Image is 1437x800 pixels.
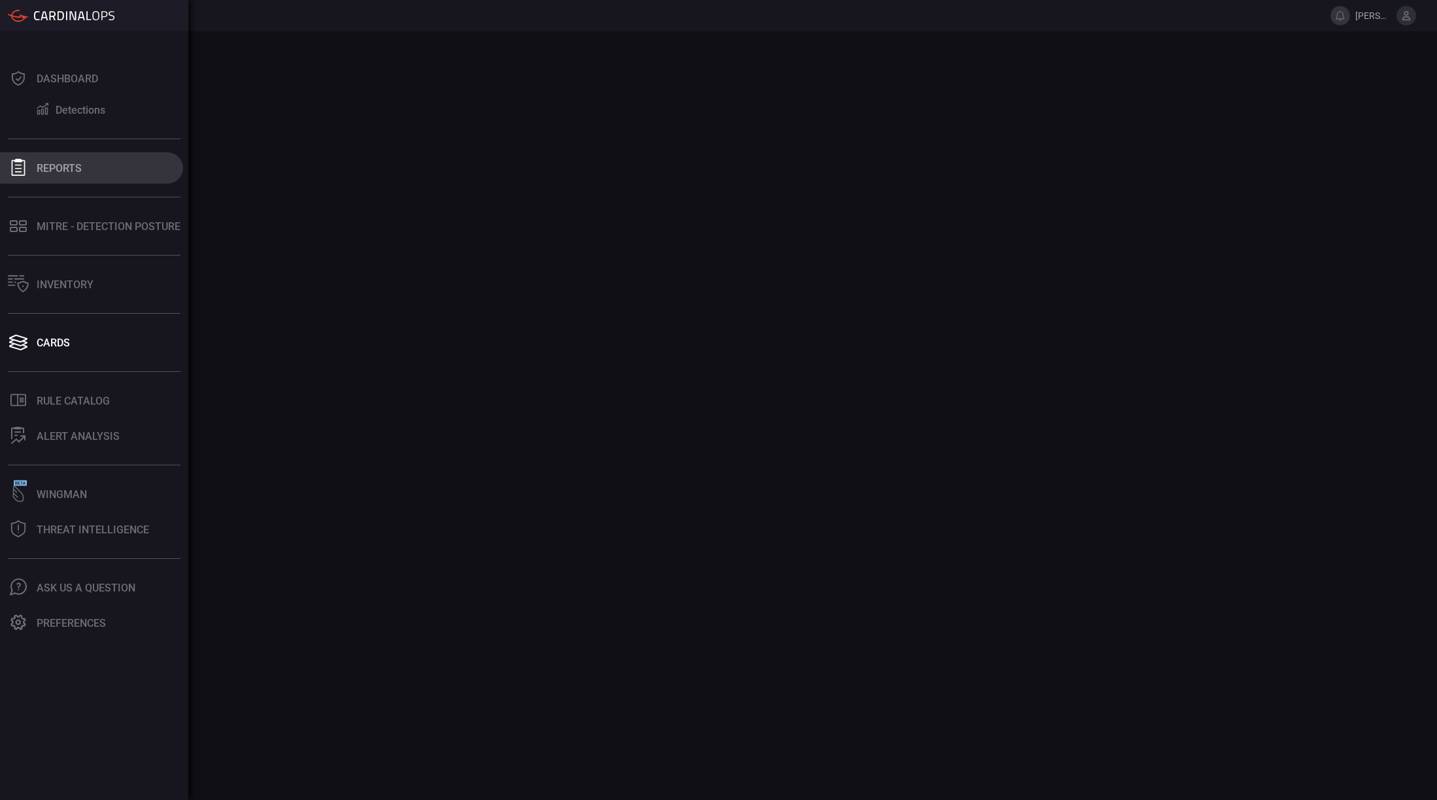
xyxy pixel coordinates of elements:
[37,395,110,407] div: Rule Catalog
[37,430,120,442] div: ALERT ANALYSIS
[37,162,82,175] div: Reports
[37,337,70,349] div: Cards
[37,220,180,233] div: MITRE - Detection Posture
[1355,10,1391,21] span: [PERSON_NAME].[PERSON_NAME]
[37,488,87,501] div: Wingman
[37,73,98,85] div: Dashboard
[37,524,149,536] div: Threat Intelligence
[37,582,135,594] div: Ask Us A Question
[56,104,105,116] div: Detections
[37,617,106,629] div: Preferences
[37,278,93,291] div: Inventory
